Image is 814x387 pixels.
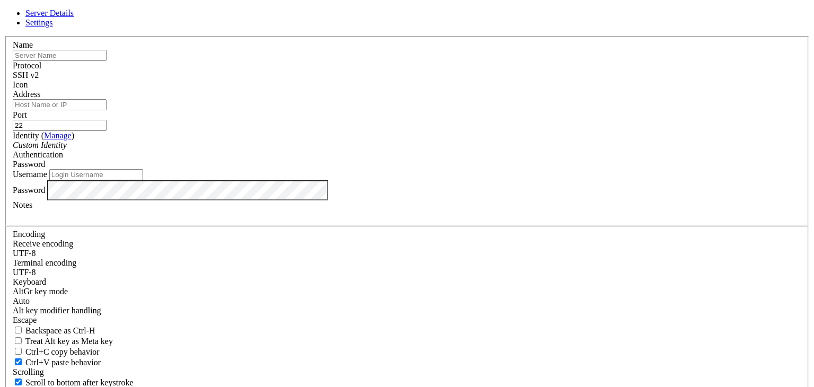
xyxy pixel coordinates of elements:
i: Custom Identity [13,140,67,149]
span: Ctrl+C copy behavior [25,347,100,356]
span: UTF-8 [13,268,36,277]
label: Scrolling [13,367,44,376]
span: Scroll to bottom after keystroke [25,378,134,387]
label: Port [13,110,27,119]
label: Address [13,90,40,99]
input: Login Username [49,169,143,180]
div: Password [13,160,801,169]
label: Password [13,185,45,194]
label: Username [13,170,47,179]
label: Set the expected encoding for data received from the host. If the encodings do not match, visual ... [13,239,73,248]
input: Scroll to bottom after keystroke [15,379,22,385]
span: Backspace as Ctrl-H [25,326,95,335]
input: Host Name or IP [13,99,107,110]
label: Icon [13,80,28,89]
a: Server Details [25,8,74,17]
label: If true, the backspace should send BS ('\x08', aka ^H). Otherwise the backspace key should send '... [13,326,95,335]
div: SSH v2 [13,71,801,80]
span: Auto [13,296,30,305]
input: Backspace as Ctrl-H [15,327,22,333]
label: Controls how the Alt key is handled. Escape: Send an ESC prefix. 8-Bit: Add 128 to the typed char... [13,306,101,315]
label: Identity [13,131,74,140]
span: Ctrl+V paste behavior [25,358,101,367]
div: Escape [13,315,801,325]
div: UTF-8 [13,249,801,258]
label: Name [13,40,33,49]
label: Notes [13,200,32,209]
a: Manage [44,131,72,140]
label: Set the expected encoding for data received from the host. If the encodings do not match, visual ... [13,287,68,296]
label: Encoding [13,230,45,239]
input: Treat Alt key as Meta key [15,337,22,344]
label: Whether the Alt key acts as a Meta key or as a distinct Alt key. [13,337,113,346]
label: Ctrl+V pastes if true, sends ^V to host if false. Ctrl+Shift+V sends ^V to host if true, pastes i... [13,358,101,367]
span: Escape [13,315,37,324]
span: SSH v2 [13,71,39,80]
label: Keyboard [13,277,46,286]
input: Ctrl+V paste behavior [15,358,22,365]
input: Port Number [13,120,107,131]
input: Ctrl+C copy behavior [15,348,22,355]
span: Password [13,160,45,169]
input: Server Name [13,50,107,61]
div: Custom Identity [13,140,801,150]
label: Ctrl-C copies if true, send ^C to host if false. Ctrl-Shift-C sends ^C to host if true, copies if... [13,347,100,356]
div: Auto [13,296,801,306]
label: Protocol [13,61,41,70]
label: Authentication [13,150,63,159]
label: Whether to scroll to the bottom on any keystroke. [13,378,134,387]
a: Settings [25,18,53,27]
span: ( ) [41,131,74,140]
span: Treat Alt key as Meta key [25,337,113,346]
div: UTF-8 [13,268,801,277]
label: The default terminal encoding. ISO-2022 enables character map translations (like graphics maps). ... [13,258,76,267]
span: UTF-8 [13,249,36,258]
